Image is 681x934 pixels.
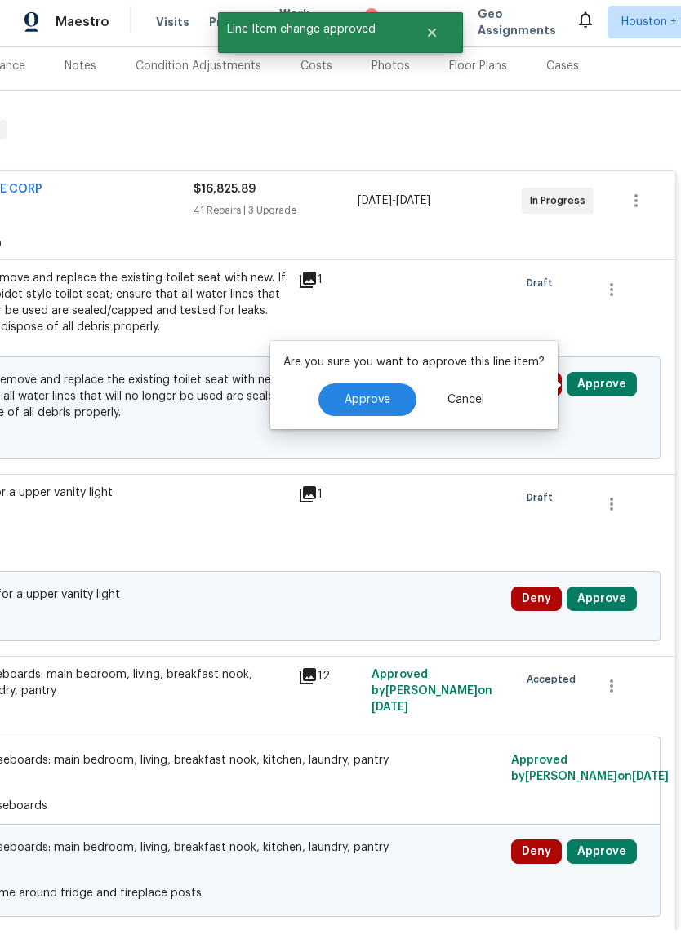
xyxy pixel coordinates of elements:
span: Cancel [447,398,484,410]
span: Draft [527,279,559,295]
div: Floor Plans [449,62,507,78]
button: Deny [511,591,562,615]
span: [DATE] [372,706,408,717]
span: Visits [156,18,189,34]
span: [DATE] [396,199,430,210]
span: Work Orders [279,10,321,42]
span: Approved by [PERSON_NAME] on [372,673,492,717]
span: Draft [527,494,559,510]
span: Projects [209,18,260,34]
span: $16,825.89 [194,188,256,199]
button: Approve [567,843,637,868]
button: Approve [567,376,637,401]
span: Approved by [PERSON_NAME] on [511,759,669,786]
span: Geo Assignments [478,10,556,42]
div: 1 [298,489,362,508]
div: Costs [300,62,332,78]
button: Approve [318,387,416,420]
div: Condition Adjustments [136,62,261,78]
span: In Progress [530,197,592,213]
div: Photos [372,62,410,78]
div: 2 [365,12,378,29]
button: Cancel [421,387,510,420]
span: Maestro [56,18,109,34]
div: Cases [546,62,579,78]
button: Deny [511,843,562,868]
span: Approve [345,398,390,410]
span: - [358,197,430,213]
span: Accepted [527,675,582,692]
span: [DATE] [358,199,392,210]
button: Close [405,20,459,53]
button: Approve [567,591,637,615]
div: 12 [298,671,362,690]
div: 1 [298,274,362,294]
div: Notes [65,62,96,78]
span: [DATE] [632,775,669,786]
span: Line Item change approved [218,16,405,51]
div: 41 Repairs | 3 Upgrade [194,206,358,223]
p: Are you sure you want to approve this line item? [283,358,545,374]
